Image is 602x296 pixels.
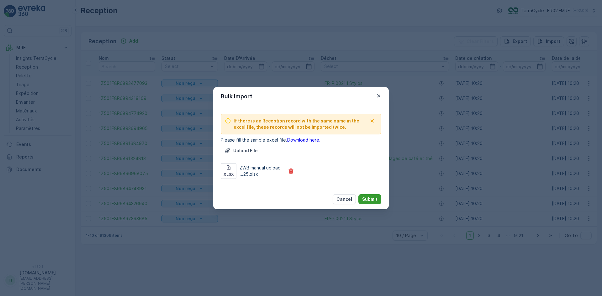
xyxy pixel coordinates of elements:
p: Please fill the sample excel file. [221,137,381,143]
p: Cancel [336,196,352,202]
p: ZWB manual upload ...25.xlsx [240,165,284,177]
p: Submit [362,196,378,202]
p: xlsx [224,172,234,177]
button: Cancel [333,194,356,204]
p: Upload File [233,148,258,154]
span: If there is an Reception record with the same name in the excel file, these records will not be i... [234,118,367,130]
p: Bulk Import [221,92,252,101]
button: Upload File [221,146,261,156]
button: Submit [358,194,381,204]
a: Download here. [287,137,320,143]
